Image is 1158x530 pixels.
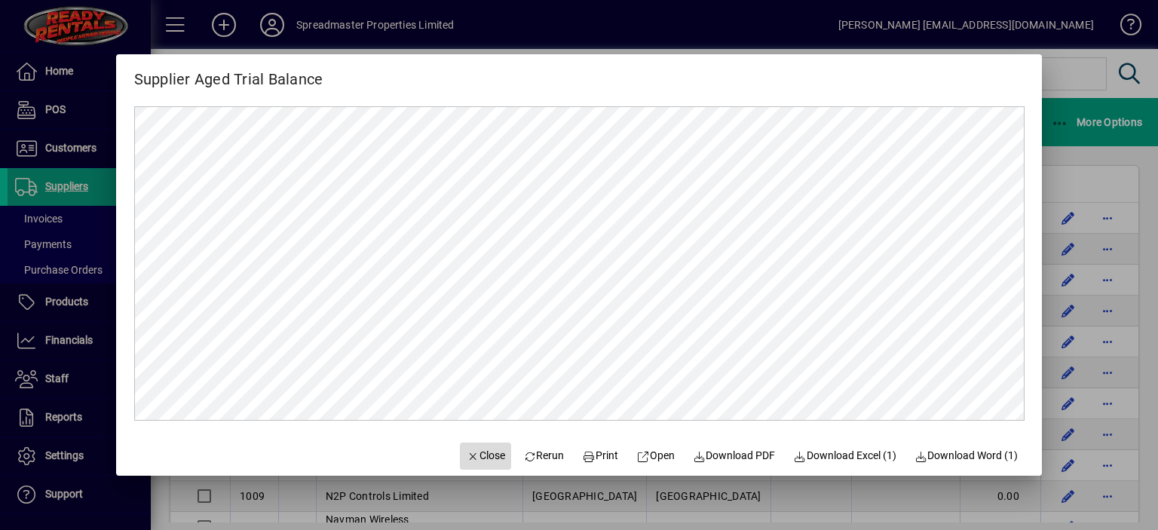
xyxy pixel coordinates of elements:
a: Open [630,443,681,470]
span: Open [636,448,675,464]
button: Close [460,443,511,470]
span: Download Excel (1) [793,448,896,464]
span: Close [466,448,505,464]
button: Print [576,443,624,470]
span: Download Word (1) [914,448,1019,464]
button: Download Excel (1) [787,443,902,470]
h2: Supplier Aged Trial Balance [116,54,342,91]
span: Rerun [523,448,565,464]
button: Download Word (1) [908,443,1025,470]
span: Print [583,448,619,464]
span: Download PDF [693,448,776,464]
a: Download PDF [687,443,782,470]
